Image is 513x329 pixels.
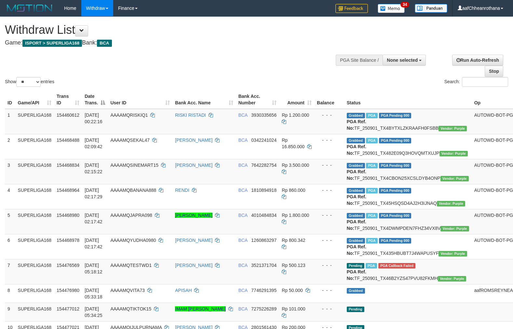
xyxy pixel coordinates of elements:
span: 154468978 [57,238,79,243]
span: Pending [347,307,364,312]
div: PGA Site Balance / [336,55,383,66]
span: 154468834 [57,163,79,168]
span: AAAAMQSEKAL47 [110,138,150,143]
span: [DATE] 05:18:12 [85,263,102,274]
span: Marked by aafchoeunmanni [366,238,377,243]
div: - - - [317,137,342,143]
span: 34 [400,2,409,7]
span: Grabbed [347,188,365,193]
span: PGA Pending [379,138,412,143]
span: [DATE] 02:17:42 [85,238,102,249]
span: Vendor URL: https://trx4.1velocity.biz [440,226,469,231]
div: - - - [317,237,342,243]
span: Vendor URL: https://trx4.1velocity.biz [437,201,465,206]
span: 154468488 [57,138,79,143]
td: SUPERLIGA168 [15,303,54,321]
span: Copy 1260863297 to clipboard [251,238,277,243]
span: 154468980 [57,213,79,218]
td: SUPERLIGA168 [15,109,54,134]
label: Show entries [5,77,54,87]
span: Vendor URL: https://trx4.1velocity.biz [438,276,466,282]
span: PGA Pending [379,238,412,243]
td: TF_250901_TX4DWMPDEN7FHZ34VX8V [344,209,472,234]
span: AAAAMQJAPRA098 [110,213,152,218]
span: 154476569 [57,263,79,268]
div: - - - [317,262,342,269]
td: SUPERLIGA168 [15,184,54,209]
span: Grabbed [347,138,365,143]
td: 7 [5,259,15,284]
span: Rp 800.342 [282,238,305,243]
td: SUPERLIGA168 [15,234,54,259]
a: [PERSON_NAME] [175,163,212,168]
span: 154476980 [57,288,79,293]
td: 8 [5,284,15,303]
td: SUPERLIGA168 [15,259,54,284]
span: Marked by aafchoeunmanni [366,213,377,218]
span: PGA Error [378,263,415,269]
span: Rp 101.000 [282,306,305,311]
span: [DATE] 02:17:42 [85,213,102,224]
button: None selected [383,55,426,66]
a: [PERSON_NAME] [175,263,212,268]
td: TF_250901_TX4BYTXLZKRAAFH0FSBB [344,109,472,134]
span: Rp 50.000 [282,288,303,293]
img: Feedback.jpg [335,4,368,13]
td: 2 [5,134,15,159]
b: PGA Ref. No: [347,169,366,181]
select: Showentries [16,77,41,87]
div: - - - [317,112,342,118]
a: [PERSON_NAME] [175,138,212,143]
span: ISPORT > SUPERLIGA168 [22,40,82,47]
td: TF_250901_TX435HBUBT7J4WAPUSYF [344,234,472,259]
span: Marked by aafmaleo [366,263,377,269]
div: - - - [317,212,342,218]
a: RISKI RISTADI [175,112,206,118]
th: Date Trans.: activate to sort column descending [82,90,108,109]
span: Copy 7746291395 to clipboard [251,288,277,293]
span: Grabbed [347,238,365,243]
span: Grabbed [347,213,365,218]
span: BCA [97,40,112,47]
span: BCA [238,163,248,168]
span: Rp 3.500.000 [282,163,309,168]
td: 6 [5,234,15,259]
td: TF_250901_TX482E09Q3HOVQMTXUJP [344,134,472,159]
span: [DATE] 02:09:42 [85,138,102,149]
span: AAAAMQBANANA888 [110,188,156,193]
span: PGA Pending [379,163,412,168]
td: 9 [5,303,15,321]
th: ID [5,90,15,109]
span: Marked by aafnonsreyleab [366,138,377,143]
a: Run Auto-Refresh [452,55,503,66]
span: Grabbed [347,288,365,294]
th: User ID: activate to sort column ascending [108,90,172,109]
a: RENDI [175,188,189,193]
span: Rp 860.000 [282,188,305,193]
td: 4 [5,184,15,209]
span: AAAAMQRISKIQ1 [110,112,148,118]
th: Status [344,90,472,109]
span: PGA Pending [379,188,412,193]
span: AAAAMQYUDHA0980 [110,238,156,243]
b: PGA Ref. No: [347,144,366,156]
label: Search: [444,77,508,87]
td: TF_250901_TX46B2YZS47PVU82FKMH [344,259,472,284]
span: 154460612 [57,112,79,118]
span: Copy 3521371704 to clipboard [251,263,277,268]
img: MOTION_logo.png [5,3,54,13]
span: Grabbed [347,113,365,118]
span: AAAAMQSINEMART15 [110,163,158,168]
span: AAAAMQTESTWD1 [110,263,152,268]
div: - - - [317,287,342,294]
span: Rp 500.123 [282,263,305,268]
span: AAAAMQTIKTOK15 [110,306,151,311]
td: SUPERLIGA168 [15,209,54,234]
span: PGA Pending [379,113,412,118]
td: 5 [5,209,15,234]
td: TF_250901_TX45HSQSD4AJ2H3IJNAQ [344,184,472,209]
span: Copy 1810894918 to clipboard [251,188,277,193]
b: PGA Ref. No: [347,219,366,231]
span: BCA [238,112,248,118]
th: Trans ID: activate to sort column ascending [54,90,82,109]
